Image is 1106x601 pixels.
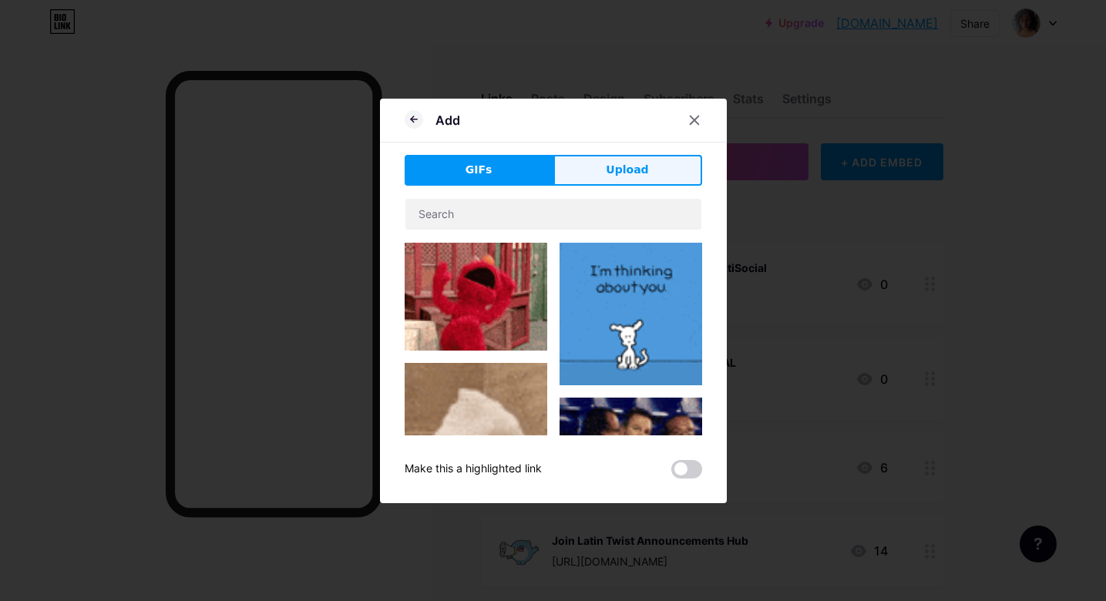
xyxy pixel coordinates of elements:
[405,460,542,478] div: Make this a highlighted link
[553,155,702,186] button: Upload
[405,155,553,186] button: GIFs
[435,111,460,129] div: Add
[560,243,702,385] img: Gihpy
[466,162,492,178] span: GIFs
[560,398,702,540] img: Gihpy
[405,243,547,351] img: Gihpy
[405,199,701,230] input: Search
[606,162,648,178] span: Upload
